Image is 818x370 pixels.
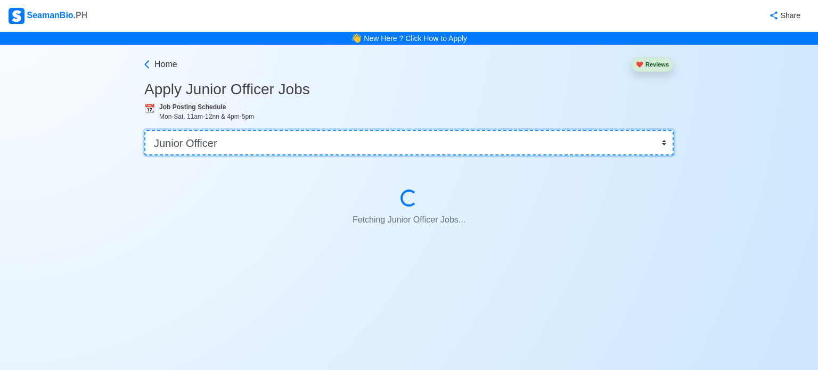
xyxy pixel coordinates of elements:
[9,8,24,24] img: Logo
[631,57,674,72] button: heartReviews
[636,61,643,68] span: heart
[154,58,177,71] span: Home
[364,34,467,43] a: New Here ? Click How to Apply
[144,80,674,98] h3: Apply Junior Officer Jobs
[142,58,177,71] a: Home
[758,5,809,26] button: Share
[73,11,88,20] span: .PH
[348,30,364,46] span: bell
[159,103,226,111] b: Job Posting Schedule
[159,112,674,121] div: Mon-Sat, 11am-12nn & 4pm-5pm
[144,104,155,113] span: calendar
[170,209,648,231] p: Fetching Junior Officer Jobs...
[9,8,87,24] div: SeamanBio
